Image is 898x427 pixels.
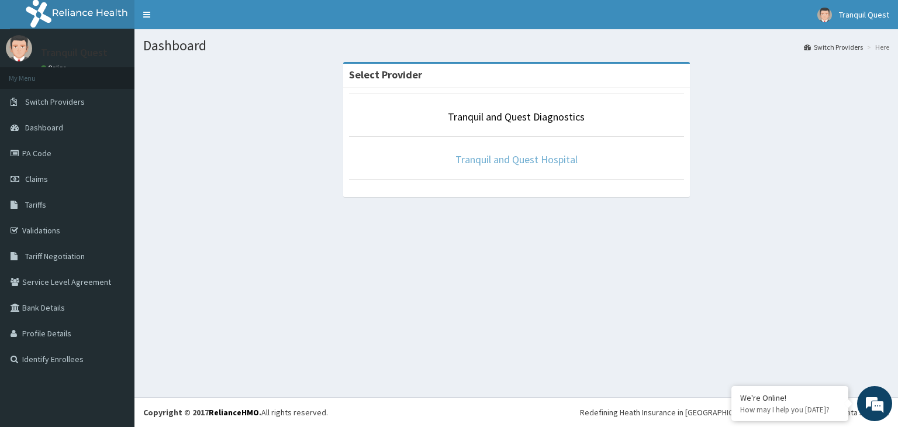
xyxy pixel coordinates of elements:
img: User Image [6,35,32,61]
img: User Image [817,8,832,22]
div: We're Online! [740,392,840,403]
li: Here [864,42,889,52]
a: Online [41,64,69,72]
p: How may I help you today? [740,405,840,415]
span: Tariffs [25,199,46,210]
span: Tariff Negotiation [25,251,85,261]
a: Switch Providers [804,42,863,52]
a: Tranquil and Quest Hospital [455,153,578,166]
h1: Dashboard [143,38,889,53]
strong: Select Provider [349,68,422,81]
span: Switch Providers [25,97,85,107]
a: RelianceHMO [209,407,259,418]
span: Claims [25,174,48,184]
p: Tranquil Quest [41,47,108,58]
a: Tranquil and Quest Diagnostics [448,110,585,123]
div: Redefining Heath Insurance in [GEOGRAPHIC_DATA] using Telemedicine and Data Science! [580,407,889,418]
span: Dashboard [25,122,63,133]
footer: All rights reserved. [134,397,898,427]
strong: Copyright © 2017 . [143,407,261,418]
span: Tranquil Quest [839,9,889,20]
